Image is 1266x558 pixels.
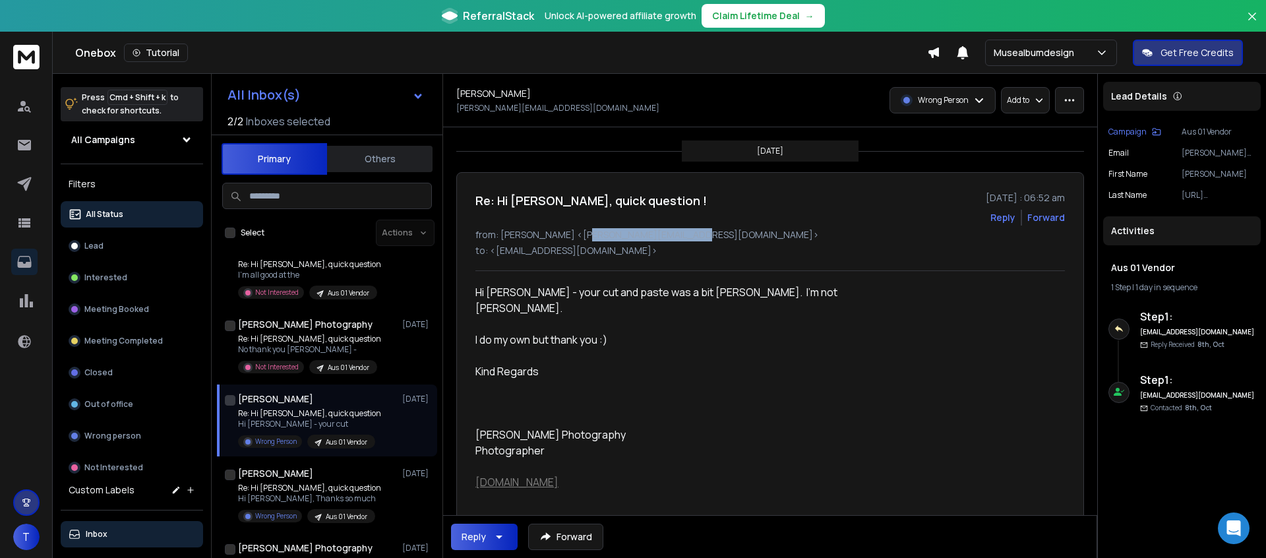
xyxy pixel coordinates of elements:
[990,211,1015,224] button: Reply
[328,288,369,298] p: Aus 01 Vendor
[238,408,381,419] p: Re: Hi [PERSON_NAME], quick question
[326,437,367,447] p: Aus 01 Vendor
[1108,127,1161,137] button: Campaign
[463,8,534,24] span: ReferralStack
[1140,309,1255,325] h6: Step 1 :
[84,462,143,473] p: Not Interested
[238,419,381,429] p: Hi [PERSON_NAME] - your cut
[1182,169,1255,179] p: [PERSON_NAME]
[1182,190,1255,201] p: [URL][DOMAIN_NAME]
[1135,282,1197,293] span: 1 day in sequence
[451,524,518,550] button: Reply
[69,483,135,497] h3: Custom Labels
[82,91,179,117] p: Press to check for shortcuts.
[84,272,127,283] p: Interested
[238,467,313,480] h1: [PERSON_NAME]
[61,328,203,354] button: Meeting Completed
[13,524,40,550] button: T
[255,288,299,297] p: Not Interested
[1111,282,1253,293] div: |
[1111,90,1167,103] p: Lead Details
[71,133,135,146] h1: All Campaigns
[1160,46,1234,59] p: Get Free Credits
[61,127,203,153] button: All Campaigns
[255,437,297,447] p: Wrong Person
[61,423,203,449] button: Wrong person
[84,431,141,441] p: Wrong person
[61,391,203,418] button: Out of office
[805,9,814,22] span: →
[1182,127,1255,137] p: Aus 01 Vendor
[84,399,133,410] p: Out of office
[1140,372,1255,388] h6: Step 1 :
[222,143,327,175] button: Primary
[1108,127,1147,137] p: Campaign
[545,9,696,22] p: Unlock AI-powered affiliate growth
[61,233,203,259] button: Lead
[84,304,149,315] p: Meeting Booked
[402,468,432,479] p: [DATE]
[1133,40,1243,66] button: Get Free Credits
[246,113,330,129] h3: Inboxes selected
[475,475,558,489] a: [DOMAIN_NAME]
[918,95,969,106] p: Wrong Person
[238,493,381,504] p: Hi [PERSON_NAME], Thanks so much
[1108,148,1129,158] p: Email
[61,296,203,323] button: Meeting Booked
[86,529,107,540] p: Inbox
[84,367,113,378] p: Closed
[1108,190,1147,201] p: Last Name
[61,264,203,291] button: Interested
[84,336,163,346] p: Meeting Completed
[456,87,531,100] h1: [PERSON_NAME]
[241,228,264,238] label: Select
[475,332,860,553] div: I do my own but thank you :)
[528,524,603,550] button: Forward
[1151,403,1212,413] p: Contacted
[61,359,203,386] button: Closed
[1218,512,1250,544] div: Open Intercom Messenger
[238,392,313,406] h1: [PERSON_NAME]
[402,319,432,330] p: [DATE]
[75,44,927,62] div: Onebox
[757,146,783,156] p: [DATE]
[475,363,860,553] div: Kind Regards [PERSON_NAME] Photography Photographer
[61,454,203,481] button: Not Interested
[326,512,367,522] p: Aus 01 Vendor
[327,144,433,173] button: Others
[227,88,301,102] h1: All Inbox(s)
[456,103,659,113] p: [PERSON_NAME][EMAIL_ADDRESS][DOMAIN_NAME]
[986,191,1065,204] p: [DATE] : 06:52 am
[402,543,432,553] p: [DATE]
[255,511,297,521] p: Wrong Person
[124,44,188,62] button: Tutorial
[1103,216,1261,245] div: Activities
[255,362,299,372] p: Not Interested
[227,113,243,129] span: 2 / 2
[1151,340,1224,350] p: Reply Received
[1108,169,1147,179] p: First Name
[702,4,825,28] button: Claim Lifetime Deal→
[402,394,432,404] p: [DATE]
[238,318,373,331] h1: [PERSON_NAME] Photography
[238,334,381,344] p: Re: Hi [PERSON_NAME], quick question
[475,284,860,316] div: Hi [PERSON_NAME] - your cut and paste was a bit [PERSON_NAME]. I’m not [PERSON_NAME].
[994,46,1079,59] p: Musealbumdesign
[107,90,167,105] span: Cmd + Shift + k
[1111,261,1253,274] h1: Aus 01 Vendor
[1027,211,1065,224] div: Forward
[475,191,707,210] h1: Re: Hi [PERSON_NAME], quick question !
[462,530,486,543] div: Reply
[1182,148,1255,158] p: [PERSON_NAME][EMAIL_ADDRESS][DOMAIN_NAME]
[1140,390,1255,400] h6: [EMAIL_ADDRESS][DOMAIN_NAME]
[328,363,369,373] p: Aus 01 Vendor
[238,542,373,555] h1: [PERSON_NAME] Photography
[61,175,203,193] h3: Filters
[217,82,435,108] button: All Inbox(s)
[1007,95,1029,106] p: Add to
[84,241,104,251] p: Lead
[1197,340,1224,349] span: 8th, Oct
